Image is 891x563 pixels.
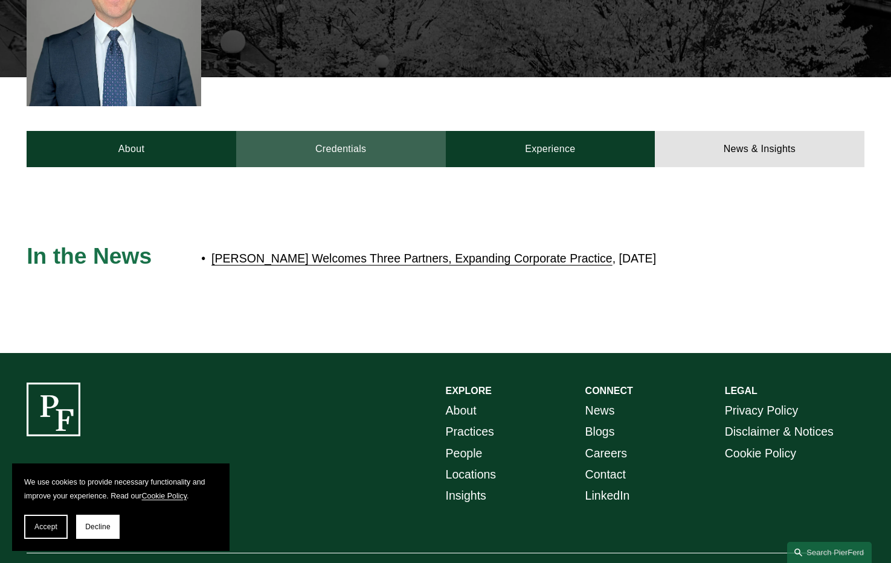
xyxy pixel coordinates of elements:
[76,515,120,539] button: Decline
[585,421,615,442] a: Blogs
[446,400,477,421] a: About
[24,515,68,539] button: Accept
[211,252,613,265] a: [PERSON_NAME] Welcomes Three Partners, Expanding Corporate Practice
[142,492,187,500] a: Cookie Policy
[725,421,834,442] a: Disclaimer & Notices
[24,476,217,503] p: We use cookies to provide necessary functionality and improve your experience. Read our .
[585,400,615,421] a: News
[787,542,872,563] a: Search this site
[27,131,236,167] a: About
[446,421,494,442] a: Practices
[446,131,655,167] a: Experience
[585,464,626,485] a: Contact
[27,243,152,269] span: In the News
[446,386,492,396] strong: EXPLORE
[446,464,497,485] a: Locations
[585,443,627,464] a: Careers
[446,485,486,506] a: Insights
[725,400,799,421] a: Privacy Policy
[585,485,630,506] a: LinkedIn
[12,463,230,551] section: Cookie banner
[211,248,759,269] p: , [DATE]
[585,386,633,396] strong: CONNECT
[725,386,758,396] strong: LEGAL
[34,523,57,531] span: Accept
[725,443,796,464] a: Cookie Policy
[236,131,446,167] a: Credentials
[446,443,483,464] a: People
[85,523,111,531] span: Decline
[655,131,864,167] a: News & Insights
